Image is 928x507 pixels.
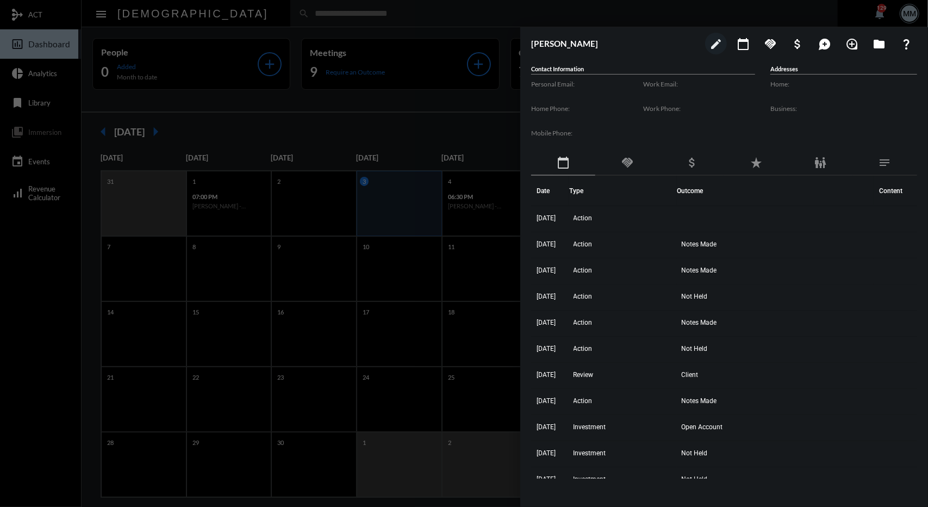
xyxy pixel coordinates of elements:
mat-icon: folder [873,38,886,51]
h3: [PERSON_NAME] [531,39,700,48]
th: Type [569,176,677,206]
mat-icon: loupe [845,38,858,51]
span: Notes Made [681,267,717,274]
span: [DATE] [537,397,556,405]
span: [DATE] [537,293,556,300]
span: [DATE] [537,475,556,483]
span: Open Account [681,423,723,431]
button: Add Business [787,33,808,54]
button: What If? [895,33,917,54]
button: edit person [705,33,727,54]
label: Mobile Phone: [531,129,643,137]
span: Not Held [681,475,707,483]
span: Notes Made [681,319,717,326]
mat-icon: notes [879,156,892,169]
span: [DATE] [537,423,556,431]
span: Action [574,345,593,353]
mat-icon: edit [709,38,723,51]
mat-icon: attach_money [686,156,699,169]
label: Personal Email: [531,80,643,88]
span: Not Held [681,345,707,353]
th: Outcome [677,176,874,206]
mat-icon: handshake [621,156,634,169]
span: Investment [574,423,606,431]
span: Action [574,293,593,300]
span: [DATE] [537,449,556,457]
span: Notes Made [681,240,717,248]
h5: Addresses [770,65,917,75]
th: Date [531,176,569,206]
th: Content [874,176,917,206]
button: Archives [868,33,890,54]
button: Add Mention [814,33,836,54]
button: Add meeting [732,33,754,54]
span: Action [574,267,593,274]
span: Investment [574,475,606,483]
mat-icon: calendar_today [557,156,570,169]
span: Client [681,371,698,379]
span: [DATE] [537,214,556,222]
label: Work Phone: [643,104,755,113]
mat-icon: star_rate [750,156,763,169]
button: Add Commitment [759,33,781,54]
span: [DATE] [537,319,556,326]
mat-icon: family_restroom [814,156,827,169]
span: Review [574,371,594,379]
label: Home: [770,80,917,88]
span: Notes Made [681,397,717,405]
span: [DATE] [537,345,556,353]
mat-icon: maps_ugc [818,38,831,51]
span: Not Held [681,449,707,457]
span: Action [574,397,593,405]
span: [DATE] [537,240,556,248]
span: [DATE] [537,267,556,274]
mat-icon: calendar_today [737,38,750,51]
span: [DATE] [537,371,556,379]
label: Home Phone: [531,104,643,113]
span: Action [574,319,593,326]
span: Action [574,214,593,222]
span: Not Held [681,293,707,300]
span: Investment [574,449,606,457]
mat-icon: handshake [764,38,777,51]
label: Business: [770,104,917,113]
button: Add Introduction [841,33,863,54]
h5: Contact Information [531,65,755,75]
label: Work Email: [643,80,755,88]
mat-icon: question_mark [900,38,913,51]
mat-icon: attach_money [791,38,804,51]
span: Action [574,240,593,248]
